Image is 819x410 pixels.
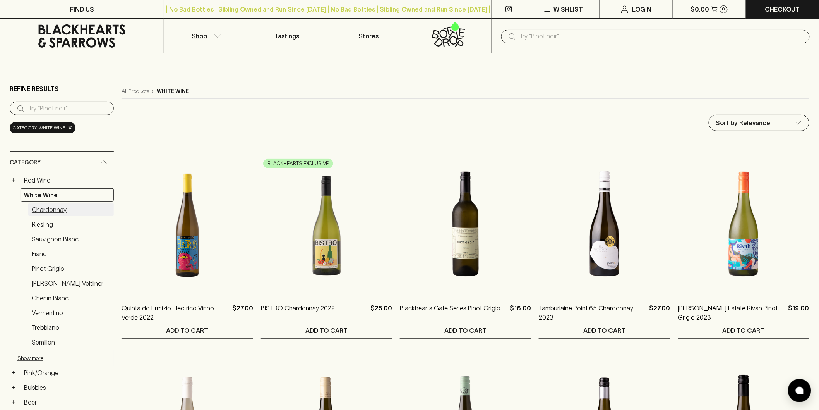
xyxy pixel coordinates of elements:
a: All Products [122,87,149,95]
a: Beer [21,396,114,409]
button: + [10,384,17,391]
a: Chenin Blanc [28,291,114,305]
button: ADD TO CART [400,322,531,338]
p: $0.00 [691,5,709,14]
a: BISTRO Chardonnay 2022 [261,303,335,322]
a: Stores [328,19,409,53]
div: Category [10,152,114,174]
p: $27.00 [232,303,253,322]
a: Semillon [28,336,114,349]
img: Blackhearts Gate Series Pinot Grigio [400,156,531,292]
img: Gill Estate Rivah Pinot Grigio 2023 [678,156,809,292]
a: White Wine [21,188,114,202]
a: Tamburlaine Point 65 Chardonnay 2023 [539,303,646,322]
a: [PERSON_NAME] Veltliner [28,277,114,290]
img: BISTRO Chardonnay 2022 [261,156,392,292]
a: Trebbiano [28,321,114,334]
p: $19.00 [788,303,809,322]
img: bubble-icon [796,387,804,394]
p: ADD TO CART [584,326,626,335]
p: 0 [722,7,725,11]
button: ADD TO CART [678,322,809,338]
p: ADD TO CART [723,326,765,335]
p: $27.00 [649,303,670,322]
button: Shop [164,19,246,53]
img: Tamburlaine Point 65 Chardonnay 2023 [539,156,670,292]
button: + [10,369,17,377]
p: Refine Results [10,84,59,93]
input: Try "Pinot noir" [520,30,804,43]
img: Quinta do Ermizio Electrico Vinho Verde 2022 [122,156,253,292]
button: + [10,176,17,184]
button: Show more [17,350,119,366]
p: white wine [157,87,189,95]
p: Login [632,5,652,14]
p: FIND US [70,5,94,14]
a: Pinot Grigio [28,262,114,275]
a: Pink/Orange [21,366,114,379]
button: − [10,191,17,199]
p: Wishlist [553,5,583,14]
p: Sort by Relevance [716,118,771,127]
p: Shop [192,31,207,41]
button: + [10,398,17,406]
p: Checkout [765,5,800,14]
a: Fiano [28,247,114,260]
span: Category [10,158,41,167]
p: ADD TO CART [305,326,348,335]
p: Tastings [274,31,299,41]
a: Riesling [28,218,114,231]
button: ADD TO CART [539,322,670,338]
a: Chardonnay [28,203,114,216]
p: Stores [359,31,379,41]
p: ADD TO CART [444,326,487,335]
span: × [68,124,72,132]
a: [PERSON_NAME] Estate Rivah Pinot Grigio 2023 [678,303,785,322]
p: › [152,87,154,95]
a: Tastings [246,19,328,53]
p: ADD TO CART [166,326,209,335]
a: Red Wine [21,174,114,187]
p: $16.00 [510,303,531,322]
a: Quinta do Ermizio Electrico Vinho Verde 2022 [122,303,229,322]
button: ADD TO CART [261,322,392,338]
div: Sort by Relevance [709,115,809,131]
button: ADD TO CART [122,322,253,338]
p: $25.00 [370,303,392,322]
a: Sauvignon Blanc [28,233,114,246]
a: Bubbles [21,381,114,394]
input: Try “Pinot noir” [28,102,108,115]
a: Blackhearts Gate Series Pinot Grigio [400,303,500,322]
span: Category: white wine [13,124,65,132]
a: Vermentino [28,306,114,319]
